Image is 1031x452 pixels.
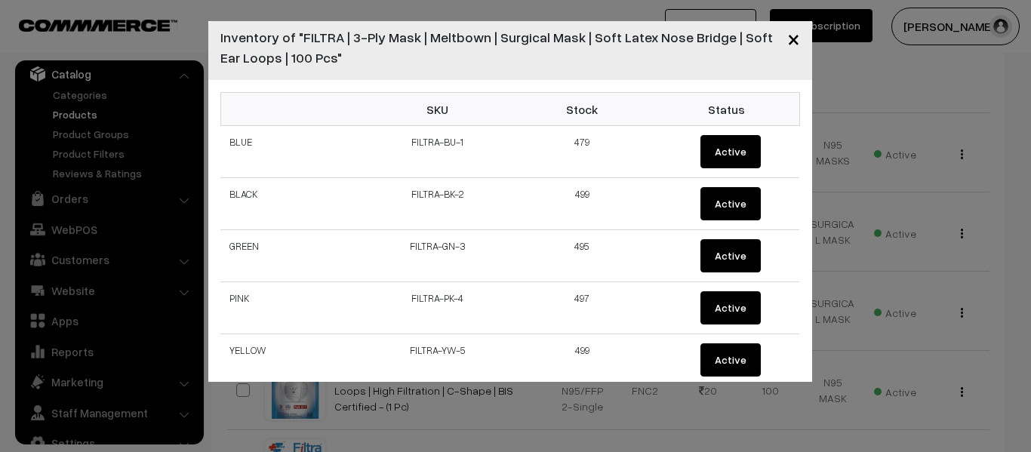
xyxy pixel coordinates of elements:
button: Active [700,187,761,220]
h4: Inventory of "FILTRA | 3-Ply Mask | Meltbown | Surgical Mask | Soft Latex Nose Bridge | Soft Ear ... [220,27,774,68]
td: GREEN [220,230,365,282]
td: FILTRA-BU-1 [365,126,510,178]
td: BLACK [220,178,365,230]
button: Active [700,291,761,324]
span: × [787,24,800,52]
td: PINK [220,282,365,334]
td: FILTRA-GN-3 [365,230,510,282]
button: Close [775,15,812,62]
th: SKU [365,93,510,126]
td: YELLOW [220,334,365,386]
th: Status [654,93,799,126]
button: Active [700,135,761,168]
td: BLUE [220,126,365,178]
td: 499 [510,334,655,386]
td: FILTRA-PK-4 [365,282,510,334]
td: 499 [510,178,655,230]
td: 495 [510,230,655,282]
button: Active [700,239,761,272]
td: 479 [510,126,655,178]
th: Stock [510,93,655,126]
button: Active [700,343,761,377]
td: FILTRA-YW-5 [365,334,510,386]
td: FILTRA-BK-2 [365,178,510,230]
td: 497 [510,282,655,334]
